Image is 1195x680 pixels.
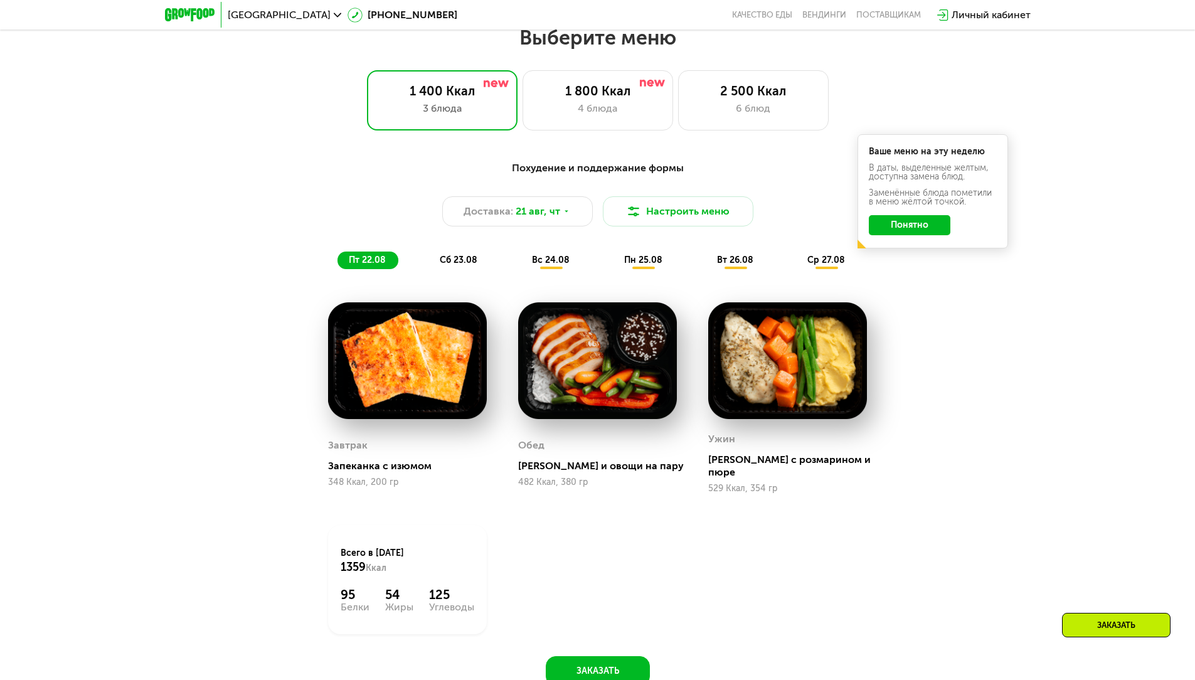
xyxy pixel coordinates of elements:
[691,101,815,116] div: 6 блюд
[341,602,369,612] div: Белки
[518,460,687,472] div: [PERSON_NAME] и овощи на пару
[708,430,735,449] div: Ужин
[1062,613,1171,637] div: Заказать
[708,484,867,494] div: 529 Ккал, 354 гр
[691,83,815,98] div: 2 500 Ккал
[952,8,1031,23] div: Личный кабинет
[856,10,921,20] div: поставщикам
[518,436,544,455] div: Обед
[226,161,969,176] div: Похудение и поддержание формы
[366,563,386,573] span: Ккал
[518,477,677,487] div: 482 Ккал, 380 гр
[516,204,560,219] span: 21 авг, чт
[228,10,331,20] span: [GEOGRAPHIC_DATA]
[380,101,504,116] div: 3 блюда
[536,101,660,116] div: 4 блюда
[869,215,950,235] button: Понятно
[348,8,457,23] a: [PHONE_NUMBER]
[603,196,753,226] button: Настроить меню
[464,204,513,219] span: Доставка:
[328,460,497,472] div: Запеканка с изюмом
[717,255,753,265] span: вт 26.08
[349,255,386,265] span: пт 22.08
[429,587,474,602] div: 125
[385,587,413,602] div: 54
[869,189,997,206] div: Заменённые блюда пометили в меню жёлтой точкой.
[624,255,662,265] span: пн 25.08
[341,547,474,575] div: Всего в [DATE]
[532,255,570,265] span: вс 24.08
[807,255,845,265] span: ср 27.08
[536,83,660,98] div: 1 800 Ккал
[380,83,504,98] div: 1 400 Ккал
[385,602,413,612] div: Жиры
[869,147,997,156] div: Ваше меню на эту неделю
[341,560,366,574] span: 1359
[869,164,997,181] div: В даты, выделенные желтым, доступна замена блюд.
[328,436,368,455] div: Завтрак
[341,587,369,602] div: 95
[40,25,1155,50] h2: Выберите меню
[440,255,477,265] span: сб 23.08
[429,602,474,612] div: Углеводы
[802,10,846,20] a: Вендинги
[708,454,877,479] div: [PERSON_NAME] с розмарином и пюре
[732,10,792,20] a: Качество еды
[328,477,487,487] div: 348 Ккал, 200 гр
